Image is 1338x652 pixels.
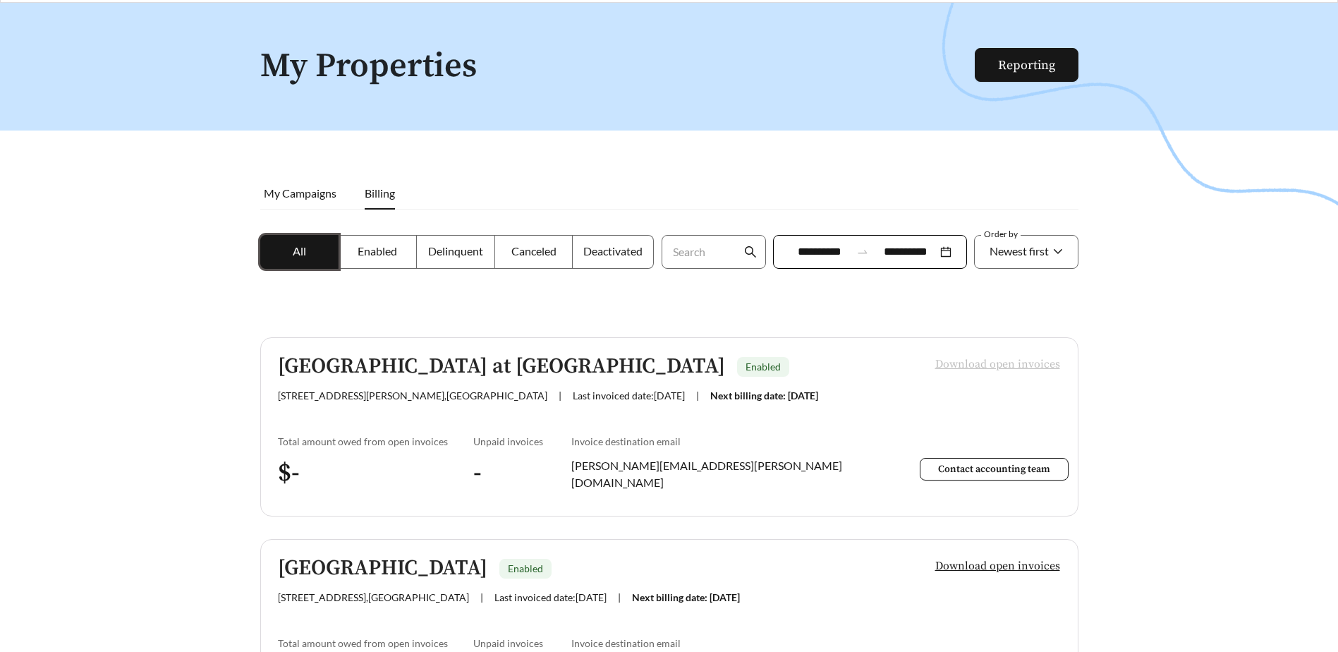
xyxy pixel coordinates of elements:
[571,435,865,447] div: Invoice destination email
[358,244,397,258] span: Enabled
[293,244,306,258] span: All
[935,557,1060,574] span: Download open invoices
[511,244,557,258] span: Canceled
[260,48,976,85] h1: My Properties
[856,246,869,258] span: swap-right
[924,554,1061,584] button: Download open invoices
[571,637,865,649] div: Invoice destination email
[473,435,571,447] div: Unpaid invoices
[473,457,571,489] h3: -
[264,186,336,200] span: My Campaigns
[278,457,474,489] h3: $ -
[559,390,561,402] span: |
[508,562,543,574] span: Enabled
[975,48,1078,82] button: Reporting
[278,557,487,580] h5: [GEOGRAPHIC_DATA]
[278,355,725,378] h5: [GEOGRAPHIC_DATA] at [GEOGRAPHIC_DATA]
[428,244,483,258] span: Delinquent
[365,186,395,200] span: Billing
[746,361,781,373] span: Enabled
[573,390,685,402] span: Last invoiced date: [DATE]
[990,244,1049,258] span: Newest first
[494,591,607,603] span: Last invoiced date: [DATE]
[744,246,757,258] span: search
[278,435,474,447] div: Total amount owed from open invoices
[473,637,571,649] div: Unpaid invoices
[571,457,865,491] div: [PERSON_NAME][EMAIL_ADDRESS][PERSON_NAME][DOMAIN_NAME]
[618,591,621,603] span: |
[583,244,643,258] span: Deactivated
[920,458,1069,481] button: Contact accounting team
[998,57,1055,73] a: Reporting
[278,637,474,649] div: Total amount owed from open invoices
[632,591,740,603] span: Next billing date: [DATE]
[278,390,547,402] span: [STREET_ADDRESS][PERSON_NAME] , [GEOGRAPHIC_DATA]
[710,390,818,402] span: Next billing date: [DATE]
[696,390,699,402] span: |
[260,337,1078,517] a: [GEOGRAPHIC_DATA] at [GEOGRAPHIC_DATA]Enabled[STREET_ADDRESS][PERSON_NAME],[GEOGRAPHIC_DATA]|Last...
[856,246,869,258] span: to
[278,591,469,603] span: [STREET_ADDRESS] , [GEOGRAPHIC_DATA]
[480,591,483,603] span: |
[924,352,1061,382] button: Download open invoices
[938,463,1050,476] span: Contact accounting team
